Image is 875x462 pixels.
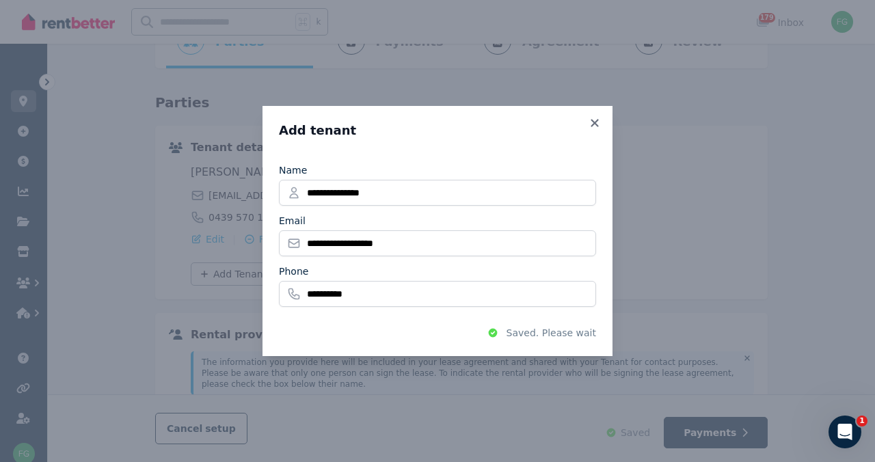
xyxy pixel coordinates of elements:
[507,326,596,340] span: Saved. Please wait
[279,163,307,177] label: Name
[857,416,867,426] span: 1
[279,264,308,278] label: Phone
[279,122,596,139] h3: Add tenant
[279,214,306,228] label: Email
[829,416,861,448] iframe: Intercom live chat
